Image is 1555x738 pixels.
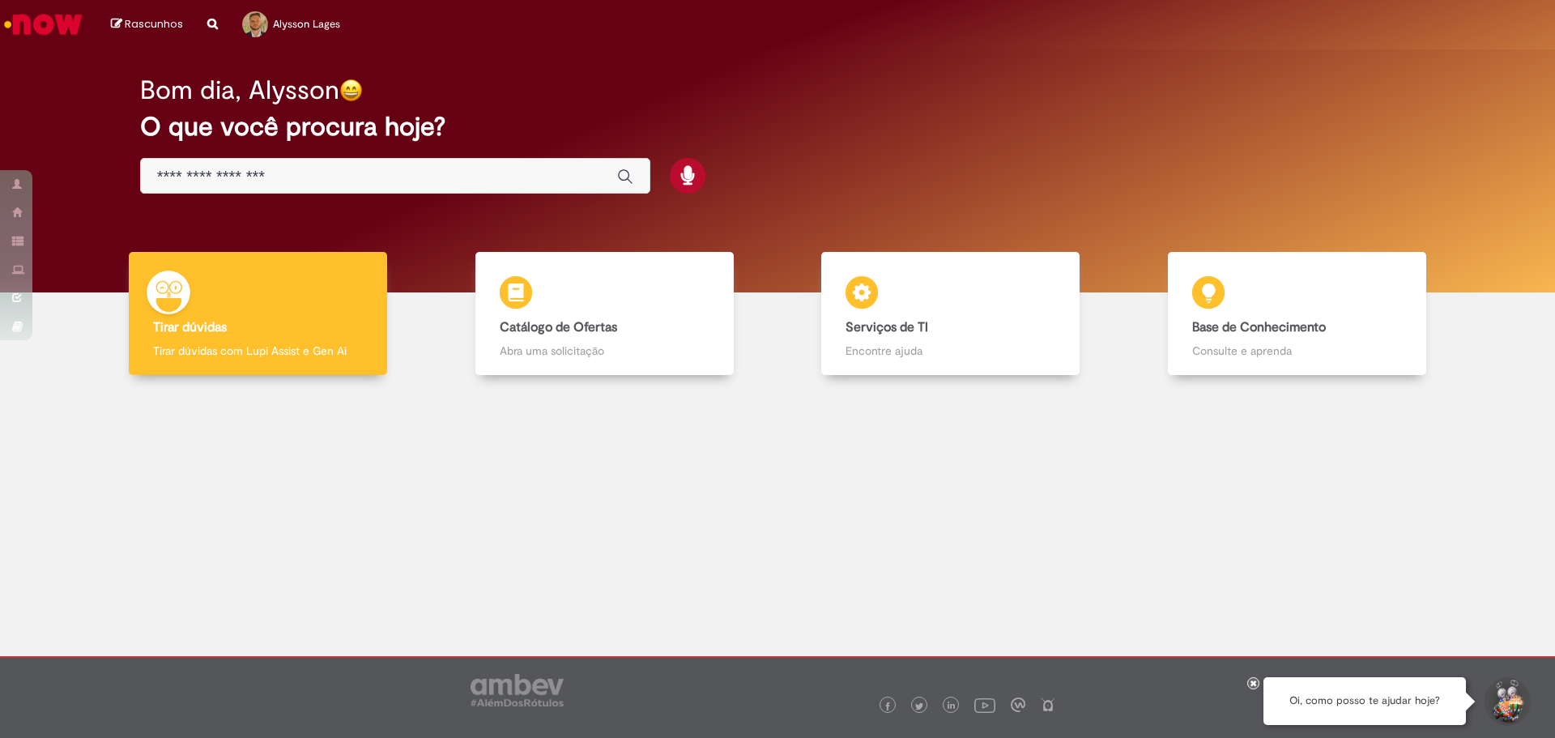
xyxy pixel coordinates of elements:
[339,79,363,102] img: happy-face.png
[1482,677,1531,726] button: Iniciar Conversa de Suporte
[153,319,227,335] b: Tirar dúvidas
[140,113,1416,141] h2: O que você procura hoje?
[1192,343,1402,359] p: Consulte e aprenda
[948,702,956,711] img: logo_footer_linkedin.png
[111,17,183,32] a: Rascunhos
[273,17,340,31] span: Alysson Lages
[846,343,1055,359] p: Encontre ajuda
[1011,697,1025,712] img: logo_footer_workplace.png
[1192,319,1326,335] b: Base de Conhecimento
[471,674,564,706] img: logo_footer_ambev_rotulo_gray.png
[2,8,85,41] img: ServiceNow
[974,694,995,715] img: logo_footer_youtube.png
[884,702,892,710] img: logo_footer_facebook.png
[140,76,339,105] h2: Bom dia, Alysson
[846,319,928,335] b: Serviços de TI
[1041,697,1055,712] img: logo_footer_naosei.png
[777,252,1124,376] a: Serviços de TI Encontre ajuda
[153,343,363,359] p: Tirar dúvidas com Lupi Assist e Gen Ai
[1124,252,1471,376] a: Base de Conhecimento Consulte e aprenda
[500,319,617,335] b: Catálogo de Ofertas
[1263,677,1466,725] div: Oi, como posso te ajudar hoje?
[432,252,778,376] a: Catálogo de Ofertas Abra uma solicitação
[500,343,709,359] p: Abra uma solicitação
[85,252,432,376] a: Tirar dúvidas Tirar dúvidas com Lupi Assist e Gen Ai
[915,702,923,710] img: logo_footer_twitter.png
[125,16,183,32] span: Rascunhos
